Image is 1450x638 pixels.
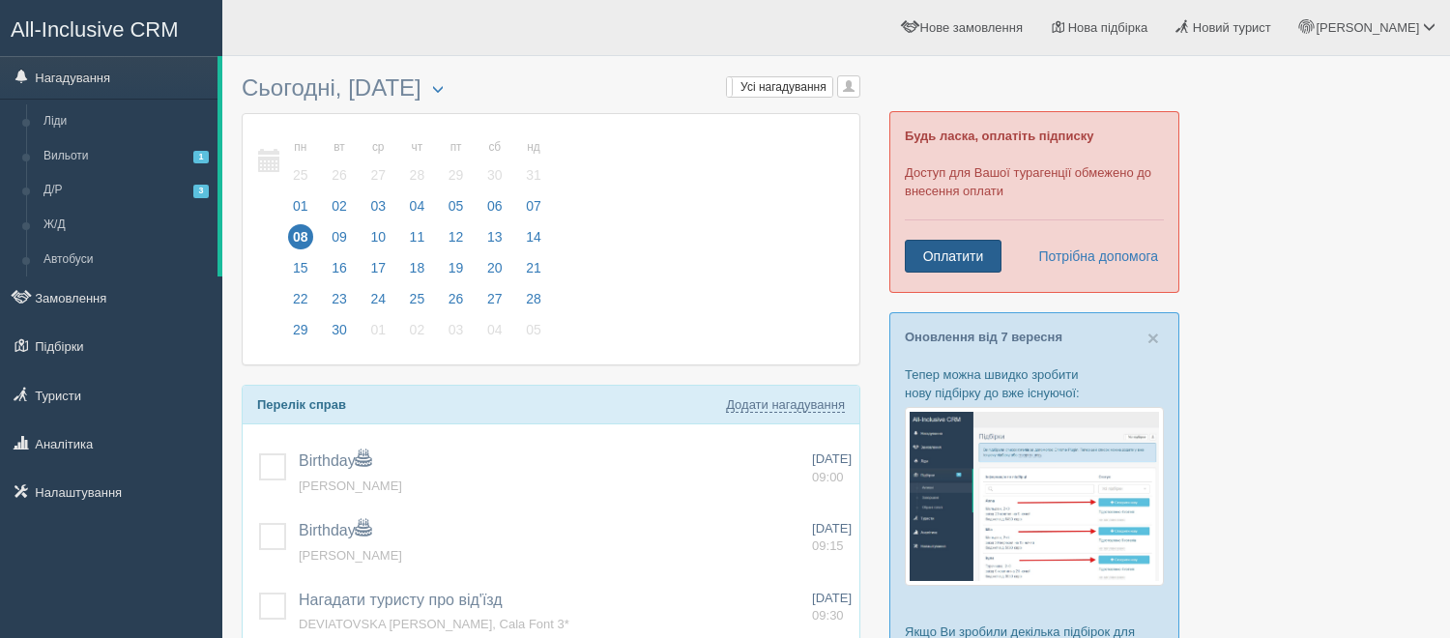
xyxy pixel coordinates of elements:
span: 27 [482,286,507,311]
small: сб [482,139,507,156]
a: [PERSON_NAME] [299,478,402,493]
a: Оплатити [905,240,1001,273]
span: 06 [482,193,507,218]
h3: Сьогодні, [DATE] [242,75,860,103]
a: 13 [477,226,513,257]
a: 16 [321,257,358,288]
span: 28 [405,162,430,188]
a: 05 [438,195,475,226]
p: Тепер можна швидко зробити нову підбірку до вже існуючої: [905,365,1164,402]
small: нд [521,139,546,156]
a: нд 31 [515,129,547,195]
span: 13 [482,224,507,249]
span: All-Inclusive CRM [11,17,179,42]
a: 12 [438,226,475,257]
span: DEVIATOVSKA [PERSON_NAME], Cala Font 3* [299,617,569,631]
a: 01 [282,195,319,226]
span: 28 [521,286,546,311]
a: 03 [438,319,475,350]
span: Нова підбірка [1068,20,1148,35]
span: 30 [482,162,507,188]
a: 05 [515,319,547,350]
a: 04 [477,319,513,350]
small: чт [405,139,430,156]
span: 11 [405,224,430,249]
span: 30 [327,317,352,342]
a: Автобуси [35,243,217,277]
span: 31 [521,162,546,188]
span: 07 [521,193,546,218]
small: пт [444,139,469,156]
a: Ліди [35,104,217,139]
span: 29 [288,317,313,342]
span: 19 [444,255,469,280]
span: 01 [288,193,313,218]
a: [DATE] 09:15 [812,520,852,556]
a: 22 [282,288,319,319]
a: 18 [399,257,436,288]
img: %D0%BF%D1%96%D0%B4%D0%B1%D1%96%D1%80%D0%BA%D0%B0-%D1%82%D1%83%D1%80%D0%B8%D1%81%D1%82%D1%83-%D1%8... [905,407,1164,586]
span: 25 [288,162,313,188]
span: [DATE] [812,521,852,536]
a: 17 [360,257,396,288]
span: 05 [521,317,546,342]
small: ср [365,139,391,156]
span: 04 [405,193,430,218]
a: 01 [360,319,396,350]
a: All-Inclusive CRM [1,1,221,54]
a: 06 [477,195,513,226]
span: 26 [444,286,469,311]
span: 09 [327,224,352,249]
span: 01 [365,317,391,342]
span: [DATE] [812,451,852,466]
a: чт 28 [399,129,436,195]
div: Доступ для Вашої турагенції обмежено до внесення оплати [889,111,1179,293]
span: 20 [482,255,507,280]
span: Birthday [299,522,371,538]
span: 02 [327,193,352,218]
span: 25 [405,286,430,311]
span: 03 [444,317,469,342]
a: Додати нагадування [726,397,845,413]
a: Birthday [299,452,371,469]
span: 21 [521,255,546,280]
a: 08 [282,226,319,257]
a: 02 [321,195,358,226]
span: 29 [444,162,469,188]
span: [PERSON_NAME] [1316,20,1419,35]
span: 10 [365,224,391,249]
a: Вильоти1 [35,139,217,174]
span: Усі нагадування [740,80,826,94]
span: 24 [365,286,391,311]
span: 23 [327,286,352,311]
a: сб 30 [477,129,513,195]
a: 09 [321,226,358,257]
a: 27 [477,288,513,319]
a: 15 [282,257,319,288]
span: 22 [288,286,313,311]
a: Оновлення від 7 вересня [905,330,1062,344]
a: пн 25 [282,129,319,195]
a: ср 27 [360,129,396,195]
a: 28 [515,288,547,319]
a: 30 [321,319,358,350]
button: Close [1147,328,1159,348]
a: 26 [438,288,475,319]
span: 18 [405,255,430,280]
span: 1 [193,151,209,163]
span: 26 [327,162,352,188]
span: 02 [405,317,430,342]
a: 04 [399,195,436,226]
a: 25 [399,288,436,319]
span: 03 [365,193,391,218]
span: Новий турист [1193,20,1271,35]
a: 07 [515,195,547,226]
a: пт 29 [438,129,475,195]
a: 19 [438,257,475,288]
span: Нове замовлення [920,20,1023,35]
span: 05 [444,193,469,218]
a: [DATE] 09:30 [812,590,852,625]
span: 15 [288,255,313,280]
span: 27 [365,162,391,188]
